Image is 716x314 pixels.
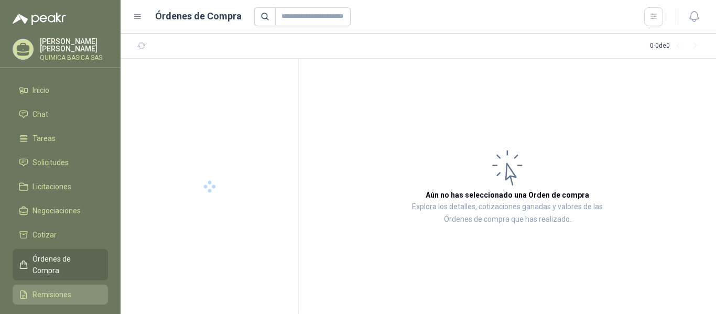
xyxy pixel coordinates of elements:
a: Cotizar [13,225,108,245]
a: Chat [13,104,108,124]
span: Inicio [32,84,49,96]
span: Chat [32,109,48,120]
span: Negociaciones [32,205,81,216]
a: Órdenes de Compra [13,249,108,280]
h3: Aún no has seleccionado una Orden de compra [426,189,589,201]
a: Licitaciones [13,177,108,197]
span: Órdenes de Compra [32,253,98,276]
span: Solicitudes [32,157,69,168]
p: QUIMICA BASICA SAS [40,55,108,61]
a: Remisiones [13,285,108,305]
span: Licitaciones [32,181,71,192]
span: Cotizar [32,229,57,241]
img: Logo peakr [13,13,66,25]
a: Negociaciones [13,201,108,221]
a: Inicio [13,80,108,100]
a: Solicitudes [13,153,108,172]
h1: Órdenes de Compra [155,9,242,24]
a: Tareas [13,128,108,148]
span: Remisiones [32,289,71,300]
span: Tareas [32,133,56,144]
p: Explora los detalles, cotizaciones ganadas y valores de las Órdenes de compra que has realizado. [404,201,611,226]
div: 0 - 0 de 0 [650,38,703,55]
p: [PERSON_NAME] [PERSON_NAME] [40,38,108,52]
